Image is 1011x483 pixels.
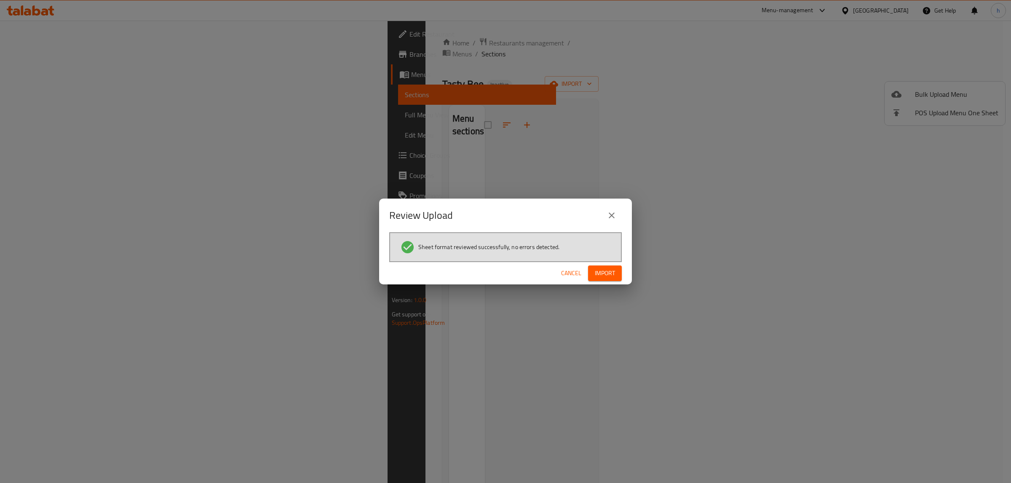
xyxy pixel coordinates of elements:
[389,209,453,222] h2: Review Upload
[558,265,585,281] button: Cancel
[588,265,622,281] button: Import
[602,205,622,226] button: close
[418,243,559,251] span: Sheet format reviewed successfully, no errors detected.
[561,268,581,279] span: Cancel
[595,268,615,279] span: Import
